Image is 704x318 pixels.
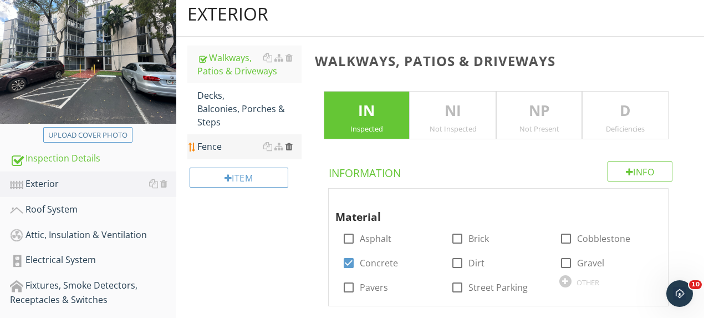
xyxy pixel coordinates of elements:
span: 10 [689,280,702,289]
p: NI [410,100,496,122]
div: Material [335,193,645,225]
iframe: Intercom live chat [666,280,693,307]
button: Upload cover photo [43,127,132,143]
p: NP [497,100,582,122]
div: Exterior [10,177,176,191]
div: Inspection Details [10,152,176,166]
div: Electrical System [10,253,176,267]
label: Cobblestone [577,233,630,244]
div: Roof System [10,203,176,217]
div: Inspected [324,124,410,133]
div: Upload cover photo [48,130,127,141]
label: Brick [468,233,489,244]
div: Deficiencies [583,124,668,133]
div: Fence [197,140,302,153]
div: OTHER [577,278,599,287]
div: Item [190,168,288,188]
label: Gravel [577,258,604,269]
p: D [583,100,668,122]
div: Exterior [187,3,268,25]
p: IN [324,100,410,122]
h4: Information [329,161,672,180]
div: Decks, Balconies, Porches & Steps [197,89,302,129]
label: Concrete [360,258,398,269]
label: Asphalt [360,233,391,244]
div: Fixtures, Smoke Detectors, Receptacles & Switches [10,279,176,306]
div: Walkways, Patios & Driveways [197,51,302,78]
div: Not Present [497,124,582,133]
label: Pavers [360,282,388,293]
h3: Walkways, Patios & Driveways [315,53,686,68]
label: Dirt [468,258,484,269]
div: Not Inspected [410,124,496,133]
div: Attic, Insulation & Ventilation [10,228,176,243]
label: Street Parking [468,282,528,293]
div: Info [608,161,673,181]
